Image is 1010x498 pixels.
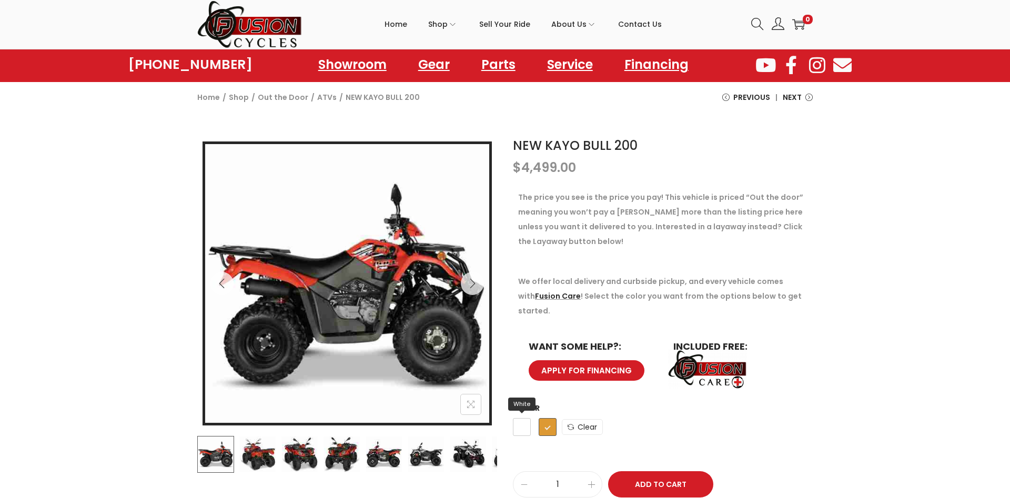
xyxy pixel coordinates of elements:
[722,90,770,113] a: Previous
[346,90,420,105] span: NEW KAYO BULL 200
[618,11,662,37] span: Contact Us
[197,92,220,103] a: Home
[251,90,255,105] span: /
[385,1,407,48] a: Home
[535,291,581,301] a: Fusion Care
[205,144,489,428] img: NEW KAYO BULL 200
[197,436,234,473] img: Product image
[792,18,805,31] a: 0
[513,477,602,492] input: Product quantity
[428,11,448,37] span: Shop
[385,11,407,37] span: Home
[128,57,252,72] a: [PHONE_NUMBER]
[614,53,699,77] a: Financing
[339,90,343,105] span: /
[608,471,713,497] button: Add to Cart
[408,53,460,77] a: Gear
[408,436,445,473] img: Product image
[551,1,597,48] a: About Us
[783,90,813,113] a: Next
[308,53,397,77] a: Showroom
[428,1,458,48] a: Shop
[513,159,576,176] bdi: 4,499.00
[281,436,318,473] img: Product image
[551,11,587,37] span: About Us
[673,342,797,351] h6: INCLUDED FREE:
[229,92,249,103] a: Shop
[366,436,402,473] img: Product image
[733,90,770,105] span: Previous
[308,53,699,77] nav: Menu
[529,360,644,381] a: APPLY FOR FINANCING
[471,53,526,77] a: Parts
[258,92,308,103] a: Out the Door
[783,90,802,105] span: Next
[518,274,807,318] p: We offer local delivery and curbside pickup, and every vehicle comes with ! Select the color you ...
[311,90,315,105] span: /
[541,367,632,374] span: APPLY FOR FINANCING
[562,419,603,435] a: Clear
[529,342,652,351] h6: WANT SOME HELP?:
[518,190,807,249] p: The price you see is the price you pay! This vehicle is priced “Out the door” meaning you won’t p...
[324,436,360,473] img: Product image
[450,436,487,473] img: Product image
[513,159,521,176] span: $
[317,92,337,103] a: ATVs
[223,90,226,105] span: /
[210,272,234,295] button: Previous
[461,272,484,295] button: Next
[537,53,603,77] a: Service
[239,436,276,473] img: Product image
[302,1,743,48] nav: Primary navigation
[492,436,529,473] img: Product image
[479,11,530,37] span: Sell Your Ride
[479,1,530,48] a: Sell Your Ride
[508,398,536,411] span: White
[618,1,662,48] a: Contact Us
